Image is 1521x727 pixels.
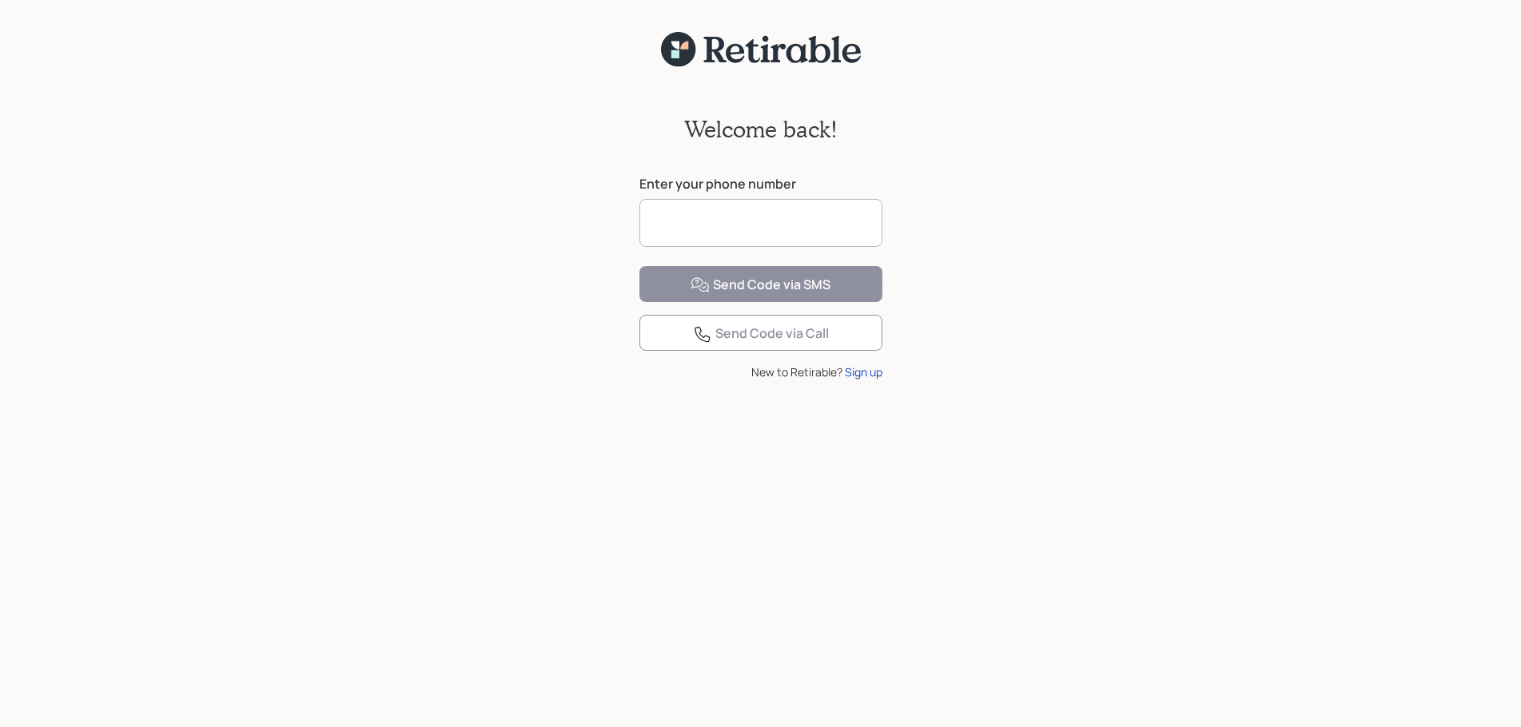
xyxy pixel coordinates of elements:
button: Send Code via Call [639,315,882,351]
h2: Welcome back! [684,116,838,143]
div: Send Code via Call [693,324,829,344]
div: New to Retirable? [639,363,882,380]
div: Send Code via SMS [691,276,830,295]
div: Sign up [845,363,882,380]
label: Enter your phone number [639,175,882,193]
button: Send Code via SMS [639,266,882,302]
